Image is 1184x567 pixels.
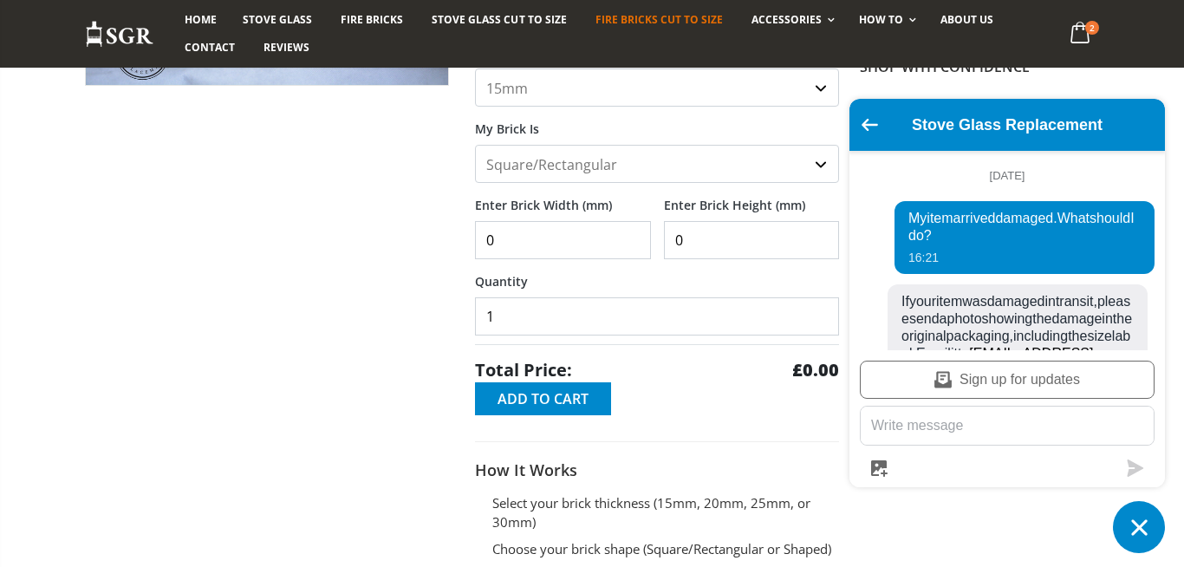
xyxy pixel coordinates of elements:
button: Add to Cart [475,382,611,415]
a: Home [172,6,230,34]
a: Reviews [250,34,322,62]
span: Reviews [263,40,309,55]
li: Select your brick thickness (15mm, 20mm, 25mm, or 30mm) [492,493,839,532]
span: Fire Bricks Cut To Size [595,12,723,27]
span: Add to Cart [498,389,589,408]
li: Choose your brick shape (Square/Rectangular or Shaped) [492,539,839,559]
span: Fire Bricks [341,12,403,27]
label: My Brick Is [475,107,839,138]
a: Contact [172,34,248,62]
span: Stove Glass Cut To Size [432,12,566,27]
strong: £0.00 [792,358,839,382]
h3: How It Works [475,459,839,480]
a: Stove Glass [230,6,325,34]
span: How To [859,12,903,27]
a: Fire Bricks Cut To Size [582,6,736,34]
label: Quantity [475,259,839,290]
a: Fire Bricks [328,6,416,34]
label: Enter Brick Height (mm) [664,183,840,214]
h3: SECURE PACKAGING (Ensures safe arrival) [929,92,1099,130]
a: How To [846,6,925,34]
span: Stove Glass [243,12,312,27]
span: About us [940,12,993,27]
span: Total Price: [475,358,572,382]
a: 2 [1064,17,1099,51]
span: Home [185,12,217,27]
label: Enter Brick Width (mm) [475,183,651,214]
span: Contact [185,40,235,55]
inbox-online-store-chat: Shopify online store chat [844,99,1170,553]
img: Stove Glass Replacement [85,20,154,49]
span: 2 [1085,21,1099,35]
a: About us [927,6,1006,34]
a: Stove Glass Cut To Size [419,6,579,34]
span: Accessories [751,12,822,27]
a: Accessories [738,6,843,34]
